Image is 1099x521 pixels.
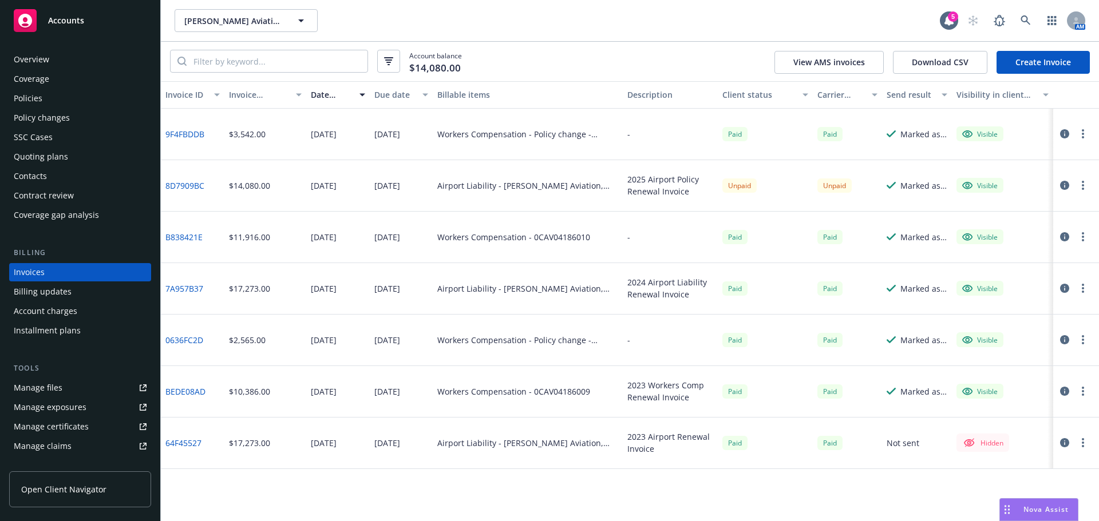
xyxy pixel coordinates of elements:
a: Quoting plans [9,148,151,166]
div: [DATE] [311,283,337,295]
div: Billing [9,247,151,258]
div: [DATE] [311,231,337,243]
div: Visibility in client dash [956,89,1036,101]
div: 2023 Workers Comp Renewal Invoice [627,379,713,403]
button: Nova Assist [999,498,1078,521]
div: [DATE] [374,334,400,346]
a: B838421E [165,231,203,243]
div: Manage files [14,379,62,397]
div: Airport Liability - [PERSON_NAME] Aviation, Inc. - To be assigned - [PERSON_NAME] Aviation, Inc. ... [437,437,618,449]
div: Unpaid [722,178,757,193]
div: Description [627,89,713,101]
span: Paid [817,230,843,244]
div: - [627,334,630,346]
div: Marked as sent [900,283,947,295]
div: Visible [962,335,998,345]
div: Account charges [14,302,77,320]
div: Paid [722,127,748,141]
a: Coverage [9,70,151,88]
div: Visible [962,232,998,242]
a: Manage files [9,379,151,397]
div: Overview [14,50,49,69]
div: Date issued [311,89,353,101]
div: 2023 Airport Renewal Invoice [627,431,713,455]
div: Paid [722,384,748,399]
div: $10,386.00 [229,385,270,397]
div: Coverage gap analysis [14,206,99,224]
a: 64F45527 [165,437,201,449]
button: Billable items [433,81,623,109]
span: Paid [817,384,843,399]
div: Unpaid [817,178,852,193]
button: Client status [718,81,813,109]
div: [DATE] [311,128,337,140]
a: 8D7909BC [165,180,204,192]
a: Account charges [9,302,151,320]
div: $14,080.00 [229,180,270,192]
div: Manage BORs [14,456,68,475]
div: Tools [9,363,151,374]
div: $17,273.00 [229,437,270,449]
div: - [627,231,630,243]
a: Start snowing [962,9,985,32]
button: Due date [370,81,433,109]
div: [DATE] [311,385,337,397]
div: Paid [817,436,843,450]
div: 2025 Airport Policy Renewal Invoice [627,173,713,197]
div: 5 [948,11,958,22]
div: [DATE] [311,334,337,346]
button: [PERSON_NAME] Aviation, Inc. [175,9,318,32]
span: Paid [817,333,843,347]
div: Airport Liability - [PERSON_NAME] Aviation, Inc. - NAF6054254 [437,180,618,192]
div: SSC Cases [14,128,53,146]
div: Installment plans [14,321,81,340]
div: [DATE] [311,180,337,192]
a: Policies [9,89,151,108]
div: Workers Compensation - 0CAV04186009 [437,385,590,397]
div: Visible [962,180,998,190]
div: Policy changes [14,109,70,127]
div: 2024 Airport Liability Renewal Invoice [627,276,713,300]
div: Not sent [887,437,919,449]
div: Visible [962,129,998,139]
button: Invoice amount [224,81,307,109]
div: Marked as sent [900,128,947,140]
a: 9F4FBDDB [165,128,204,140]
div: [DATE] [374,437,400,449]
a: Billing updates [9,283,151,301]
button: Description [623,81,718,109]
div: Contract review [14,186,74,205]
button: Send result [882,81,952,109]
svg: Search [177,57,187,66]
a: Manage exposures [9,398,151,416]
span: Accounts [48,16,84,25]
div: [DATE] [374,385,400,397]
div: Paid [817,127,843,141]
a: Installment plans [9,321,151,340]
a: Search [1014,9,1037,32]
button: Carrier status [813,81,883,109]
div: Billing updates [14,283,72,301]
div: Policies [14,89,42,108]
a: Coverage gap analysis [9,206,151,224]
div: Paid [722,230,748,244]
div: Client status [722,89,796,101]
div: Drag to move [1000,499,1014,520]
div: Quoting plans [14,148,68,166]
a: Contract review [9,186,151,205]
div: Carrier status [817,89,865,101]
div: Invoices [14,263,45,281]
a: Overview [9,50,151,69]
div: Workers Compensation - Policy change - 0CAV04186009 [437,128,618,140]
div: Airport Liability - [PERSON_NAME] Aviation, Inc. - NAF6054254 [437,283,618,295]
span: Paid [817,281,843,296]
button: View AMS invoices [774,51,884,74]
a: Manage claims [9,437,151,455]
div: Marked as sent [900,385,947,397]
div: Workers Compensation - Policy change - 0CAV04186008 [437,334,618,346]
div: Visible [962,386,998,396]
